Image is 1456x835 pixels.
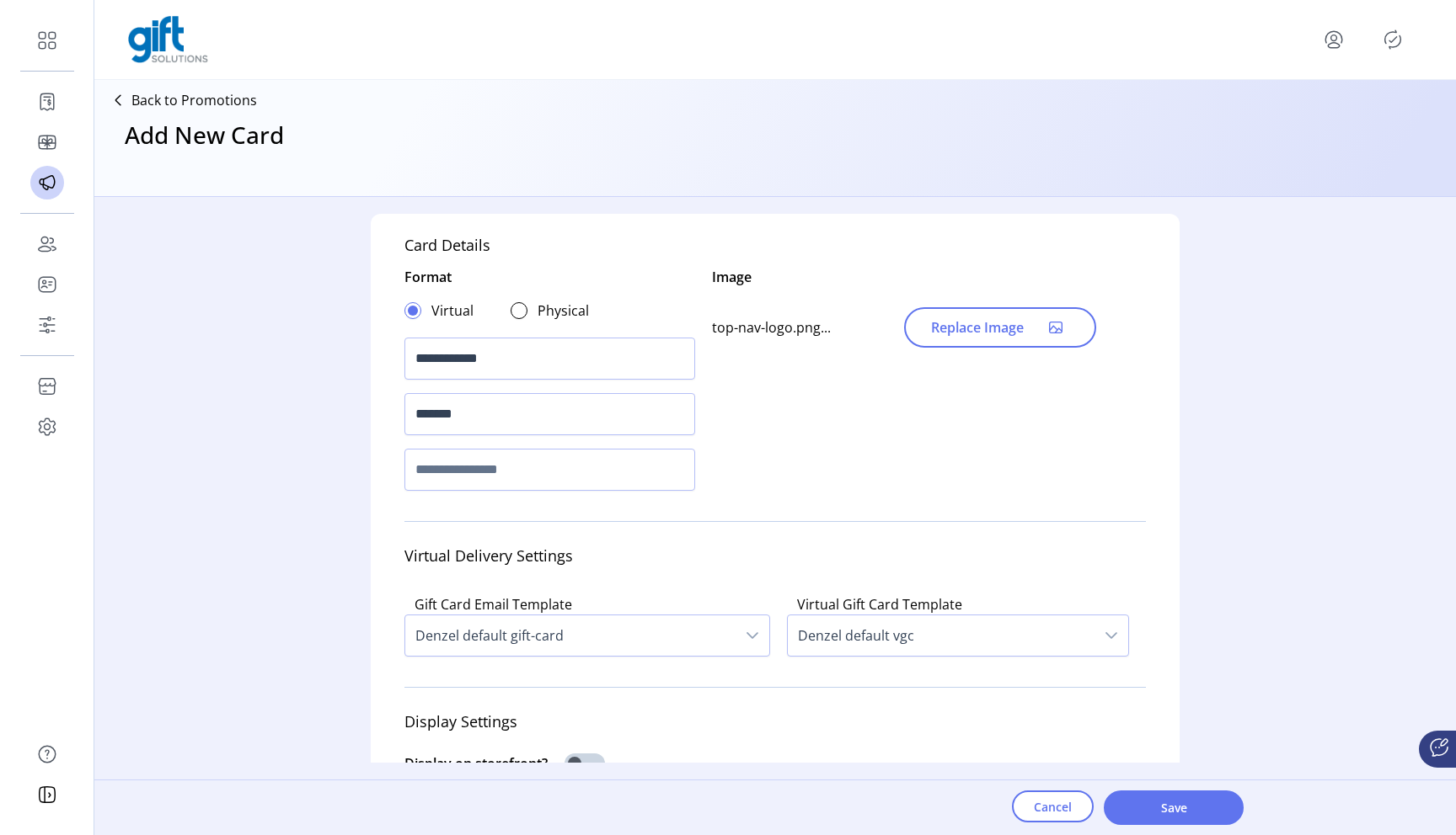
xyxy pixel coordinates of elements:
[797,595,962,614] label: Virtual Gift Card Template
[1379,26,1406,53] button: Publisher Panel
[1126,799,1222,816] span: Save
[405,615,736,656] span: Denzel default gift-card
[431,300,474,321] label: Virtual
[1034,798,1072,816] span: Cancel
[404,535,1146,577] div: Virtual Delivery Settings
[538,300,589,321] label: Physical
[1095,615,1128,656] div: dropdown trigger
[918,313,1036,342] span: Replace Image
[736,615,769,656] div: dropdown trigger
[404,267,452,294] div: Format
[125,117,284,186] h3: Add New Card
[788,615,1095,656] span: Denzel default vgc
[1036,316,1075,338] span: true
[415,595,572,614] label: Gift Card Email Template
[404,234,490,257] div: Card Details
[1320,26,1347,53] button: menu
[1104,790,1244,825] button: Save
[712,267,752,287] div: Image
[128,16,208,63] img: logo
[712,307,904,348] div: top-nav-logo.png...
[404,700,1146,743] div: Display Settings
[131,90,257,110] p: Back to Promotions
[404,753,548,779] div: Display on storefront?
[1012,790,1094,822] button: Cancel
